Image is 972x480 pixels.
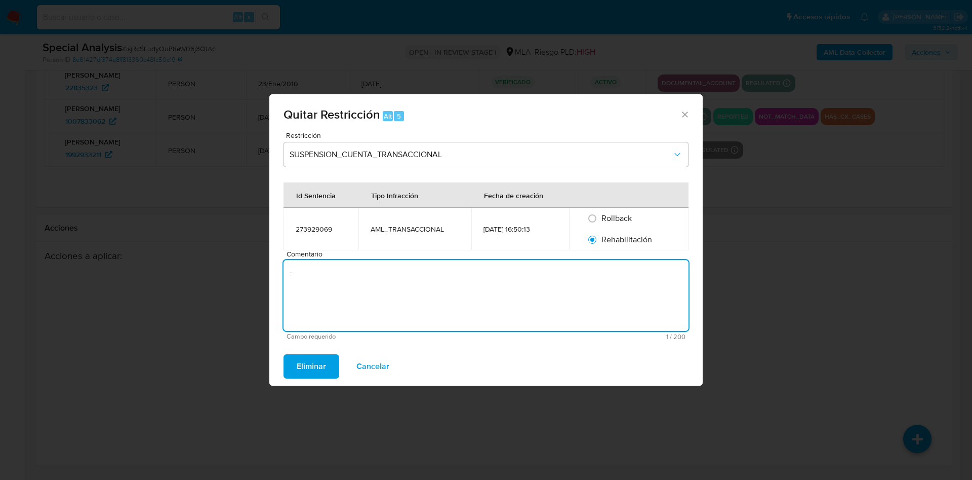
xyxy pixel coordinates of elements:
div: [DATE] 16:50:13 [483,225,557,234]
div: Tipo Infracción [359,183,430,207]
span: Cancelar [356,355,389,378]
textarea: - [283,260,688,331]
button: Cancelar [343,354,402,379]
span: Rollback [601,212,632,224]
span: Quitar Restricción [283,105,380,123]
button: Restriction [283,142,688,167]
span: Alt [384,112,392,121]
span: SUSPENSION_CUENTA_TRANSACCIONAL [290,150,672,160]
div: Fecha de creación [472,183,555,207]
div: Id Sentencia [284,183,348,207]
span: 5 [397,112,401,121]
span: Máximo 200 caracteres [486,334,685,340]
span: Comentario [287,250,692,258]
span: Restricción [286,132,691,139]
button: Eliminar [283,354,339,379]
div: 273929069 [296,225,346,234]
span: Campo requerido [287,333,486,340]
button: Cerrar ventana [680,109,689,119]
div: AML_TRANSACCIONAL [371,225,459,234]
span: Rehabilitación [601,234,652,245]
span: Eliminar [297,355,326,378]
